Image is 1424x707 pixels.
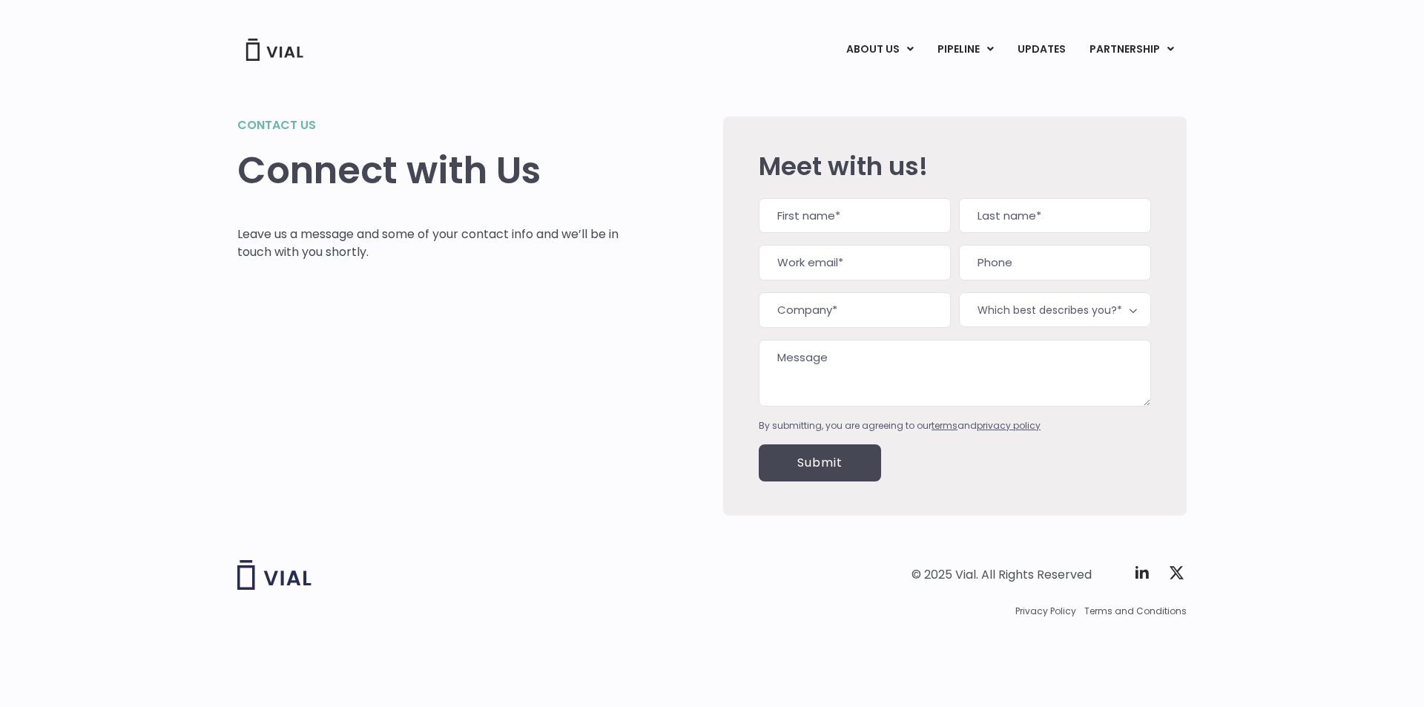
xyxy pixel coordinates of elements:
a: Terms and Conditions [1084,605,1187,618]
input: Submit [759,444,881,481]
a: Privacy Policy [1015,605,1076,618]
a: terms [932,419,957,432]
a: PARTNERSHIPMenu Toggle [1078,37,1186,62]
img: Vial Logo [245,39,304,61]
a: PIPELINEMenu Toggle [926,37,1005,62]
input: Work email* [759,245,951,280]
span: Which best describes you?* [959,292,1151,327]
a: ABOUT USMenu Toggle [834,37,925,62]
img: Vial logo wih "Vial" spelled out [237,560,311,590]
a: privacy policy [977,419,1041,432]
div: By submitting, you are agreeing to our and [759,419,1151,433]
input: First name* [759,198,951,234]
h1: Connect with Us [237,149,619,192]
input: Last name* [959,198,1151,234]
input: Phone [959,245,1151,280]
input: Company* [759,292,951,328]
a: UPDATES [1006,37,1077,62]
p: Leave us a message and some of your contact info and we’ll be in touch with you shortly. [237,226,619,261]
div: © 2025 Vial. All Rights Reserved [912,567,1092,583]
h2: Meet with us! [759,152,1151,180]
h2: Contact us [237,116,619,134]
